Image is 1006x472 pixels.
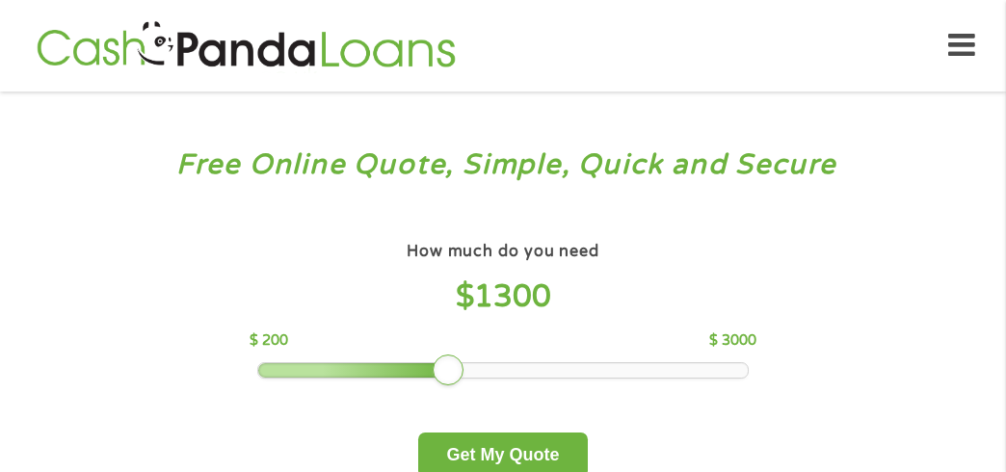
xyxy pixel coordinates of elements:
[474,278,551,315] span: 1300
[709,330,756,352] p: $ 3000
[407,242,599,262] h4: How much do you need
[31,18,461,73] img: GetLoanNow Logo
[250,330,288,352] p: $ 200
[56,147,951,183] h3: Free Online Quote, Simple, Quick and Secure
[250,277,755,317] h4: $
